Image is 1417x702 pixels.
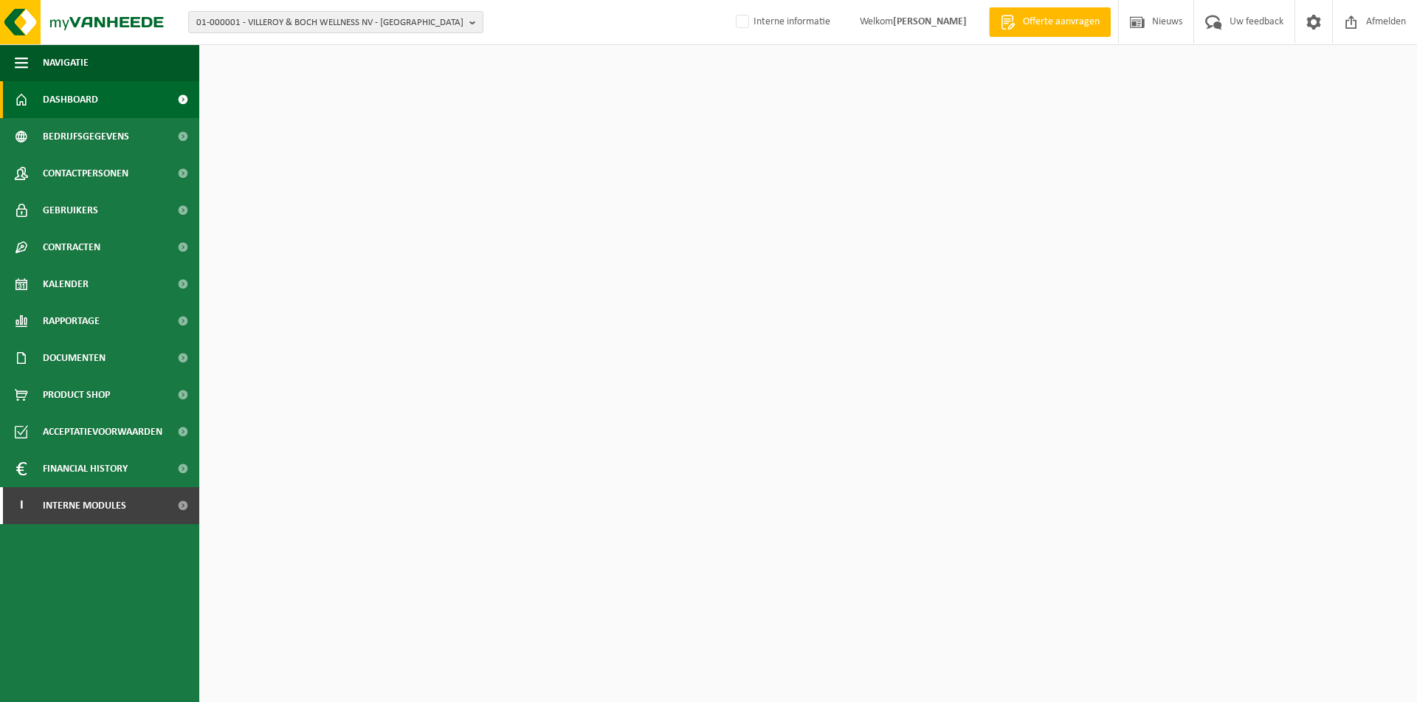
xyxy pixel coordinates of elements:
[43,44,89,81] span: Navigatie
[196,12,463,34] span: 01-000001 - VILLEROY & BOCH WELLNESS NV - [GEOGRAPHIC_DATA]
[43,340,106,376] span: Documenten
[188,11,483,33] button: 01-000001 - VILLEROY & BOCH WELLNESS NV - [GEOGRAPHIC_DATA]
[893,16,967,27] strong: [PERSON_NAME]
[43,487,126,524] span: Interne modules
[43,266,89,303] span: Kalender
[43,118,129,155] span: Bedrijfsgegevens
[989,7,1111,37] a: Offerte aanvragen
[43,81,98,118] span: Dashboard
[43,413,162,450] span: Acceptatievoorwaarden
[1019,15,1103,30] span: Offerte aanvragen
[43,376,110,413] span: Product Shop
[43,229,100,266] span: Contracten
[43,192,98,229] span: Gebruikers
[15,487,28,524] span: I
[43,155,128,192] span: Contactpersonen
[43,303,100,340] span: Rapportage
[733,11,830,33] label: Interne informatie
[43,450,128,487] span: Financial History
